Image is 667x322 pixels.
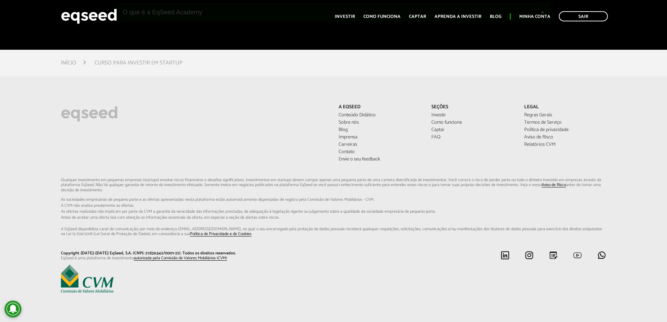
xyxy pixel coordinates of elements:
[431,120,514,125] a: Como funciona
[431,128,514,132] a: Captar
[524,104,606,110] p: Legal
[61,256,328,261] p: EqSeed é uma plataforma de investimento
[335,14,355,19] a: Investir
[61,178,606,237] p: Qualquer investimento em pequenas empresas (startups) envolve riscos financeiros e desafios signi...
[95,58,182,68] li: Curso para Investir em Startup
[61,215,606,220] span: Antes de aceitar uma oferta leia com atenção as informações essenciais da oferta, em especial...
[339,157,421,162] a: Envie o seu feedback
[61,60,76,66] a: Início
[519,14,550,19] a: Minha conta
[501,251,509,260] img: linkedin.svg
[339,142,421,147] a: Carreiras
[431,135,514,140] a: FAQ
[339,113,421,118] a: Conteúdo Didático
[525,251,534,260] img: instagram.svg
[61,210,606,214] span: As ofertas realizadas não implicam por parte da CVM a garantia da veracidade das informações p...
[61,204,606,208] span: A CVM não analisa previamente as ofertas.
[409,14,426,19] a: Captar
[339,135,421,140] a: Imprensa
[597,251,606,260] img: whatsapp.svg
[61,104,118,123] img: EqSeed Logo
[524,135,606,140] a: Aviso de Risco
[524,113,606,118] a: Regras Gerais
[431,104,514,110] p: Seções
[363,14,401,19] a: Como funciona
[61,251,328,256] p: Copyright [DATE]-[DATE] EqSeed, S.A. (CNPJ: 21.839.542/0001-22). Todos os direitos reservados.
[435,14,481,19] a: Aprenda a investir
[490,14,501,19] a: Blog
[61,265,113,293] img: EqSeed é uma plataforma de investimento autorizada pela Comissão de Valores Mobiliários (CVM)
[134,256,227,261] a: autorizada pela Comissão de Valores Mobiliários (CVM)
[339,128,421,132] a: Blog
[573,251,582,260] img: youtube.svg
[559,11,608,21] a: Sair
[339,120,421,125] a: Sobre nós
[524,142,606,147] a: Relatórios CVM
[339,150,421,155] a: Contato
[190,232,251,237] a: Política de Privacidade e de Cookies
[542,183,566,187] a: Aviso de Risco
[524,128,606,132] a: Política de privacidade
[339,104,421,110] p: A EqSeed
[549,251,558,260] img: blog.svg
[524,120,606,125] a: Termos de Serviço
[431,113,514,118] a: Investir
[61,7,117,26] img: EqSeed
[61,198,606,202] span: As sociedades empresárias de pequeno porte e as ofertas apresentadas nesta plataforma estão aut...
